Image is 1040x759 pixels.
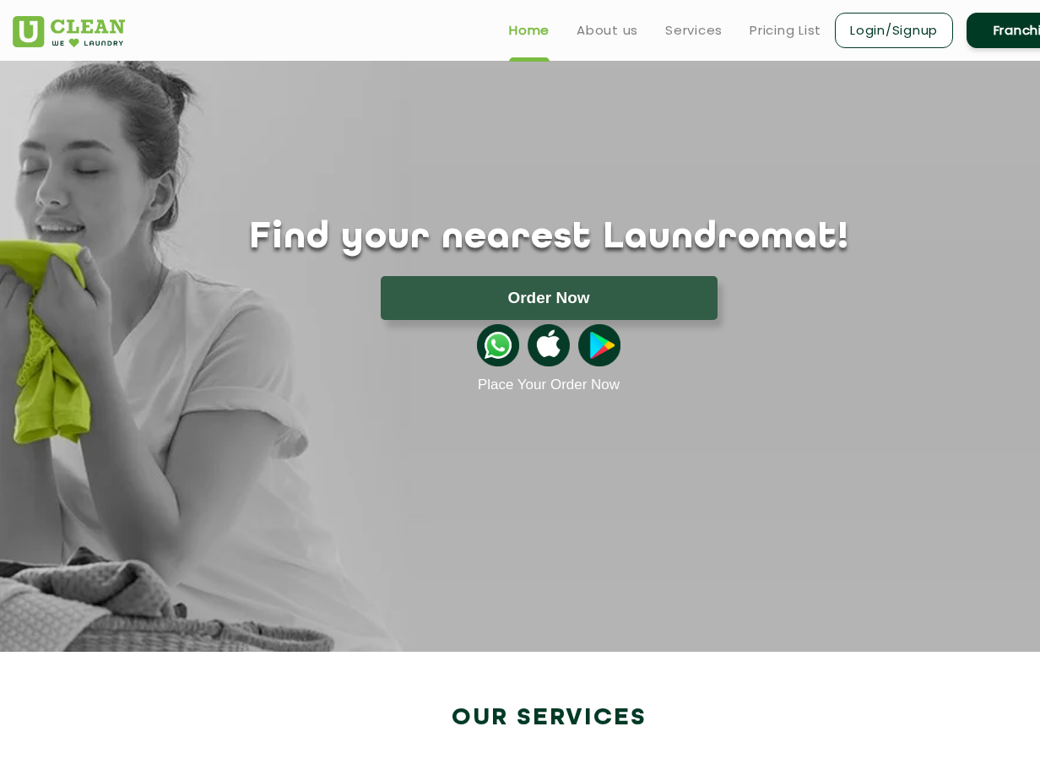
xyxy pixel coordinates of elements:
img: playstoreicon.png [578,324,620,366]
a: Pricing List [750,20,821,41]
a: Home [509,20,550,41]
a: Login/Signup [835,13,953,48]
img: UClean Laundry and Dry Cleaning [13,16,125,47]
button: Order Now [381,276,718,320]
img: apple-icon.png [528,324,570,366]
img: whatsappicon.png [477,324,519,366]
a: About us [577,20,638,41]
a: Services [665,20,723,41]
a: Place Your Order Now [478,377,620,393]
